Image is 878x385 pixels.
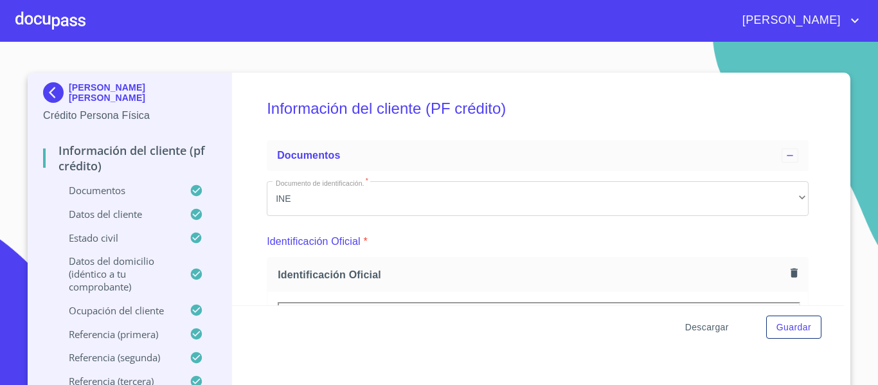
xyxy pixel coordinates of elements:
h5: Información del cliente (PF crédito) [267,82,809,135]
span: Documentos [277,150,340,161]
p: Datos del cliente [43,208,190,220]
div: Documentos [267,140,809,171]
p: Ocupación del Cliente [43,304,190,317]
p: [PERSON_NAME] [PERSON_NAME] [69,82,216,103]
p: Información del cliente (PF crédito) [43,143,216,174]
button: Guardar [766,316,821,339]
span: Guardar [776,319,811,336]
span: Identificación Oficial [278,268,785,282]
img: Docupass spot blue [43,82,69,103]
p: Referencia (segunda) [43,351,190,364]
p: Estado Civil [43,231,190,244]
button: account of current user [733,10,863,31]
button: Descargar [680,316,734,339]
p: Identificación Oficial [267,234,361,249]
div: INE [267,181,809,216]
p: Crédito Persona Física [43,108,216,123]
p: Datos del domicilio (idéntico a tu comprobante) [43,255,190,293]
span: [PERSON_NAME] [733,10,847,31]
p: Documentos [43,184,190,197]
div: [PERSON_NAME] [PERSON_NAME] [43,82,216,108]
span: Descargar [685,319,729,336]
p: Referencia (primera) [43,328,190,341]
